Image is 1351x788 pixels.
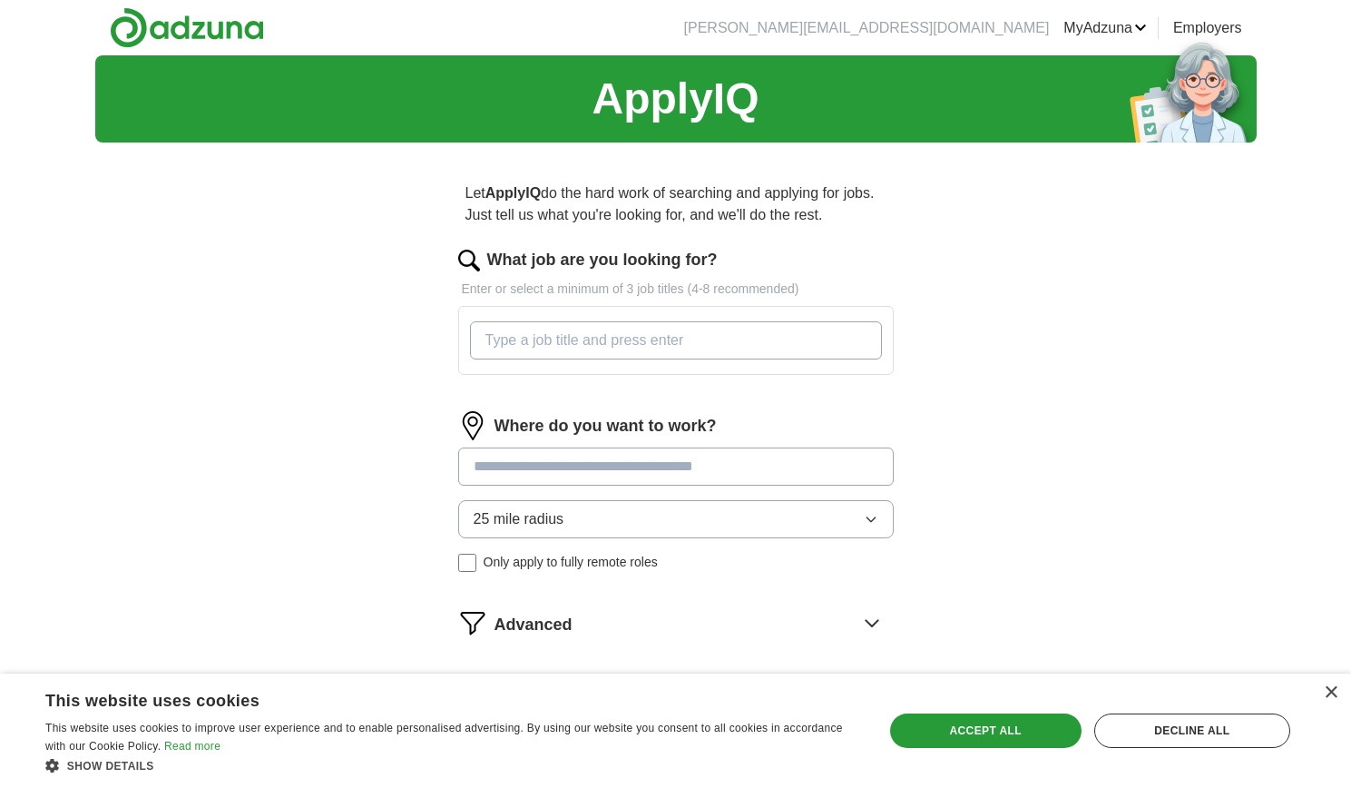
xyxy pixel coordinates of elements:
img: search.png [458,250,480,271]
div: This website uses cookies [45,685,813,712]
div: Decline all [1094,714,1290,748]
li: [PERSON_NAME][EMAIL_ADDRESS][DOMAIN_NAME] [684,17,1050,39]
h1: ApplyIQ [592,66,759,132]
span: 25 mile radius [474,508,564,530]
a: Read more, opens a new window [164,740,220,753]
p: Let do the hard work of searching and applying for jobs. Just tell us what you're looking for, an... [458,175,894,233]
strong: ApplyIQ [485,185,541,201]
img: filter [458,608,487,637]
label: What job are you looking for? [487,248,718,272]
input: Type a job title and press enter [470,321,882,360]
img: location.png [458,411,487,440]
input: Only apply to fully remote roles [458,554,476,572]
p: Enter or select a minimum of 3 job titles (4-8 recommended) [458,280,894,299]
div: Show details [45,756,858,774]
div: Accept all [890,714,1082,748]
button: 25 mile radius [458,500,894,538]
a: Employers [1173,17,1242,39]
label: Where do you want to work? [494,414,717,438]
a: MyAdzuna [1063,17,1147,39]
img: Adzuna logo [110,7,264,48]
span: This website uses cookies to improve user experience and to enable personalised advertising. By u... [45,722,843,753]
div: Close [1324,686,1337,700]
span: Advanced [494,613,573,637]
span: Only apply to fully remote roles [484,553,658,572]
span: Show details [67,760,154,773]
